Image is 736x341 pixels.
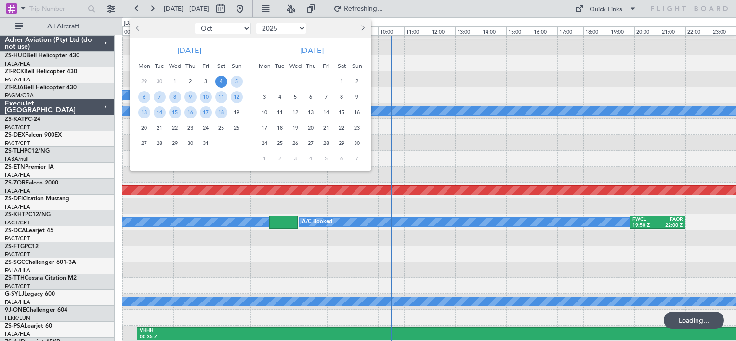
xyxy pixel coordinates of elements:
div: 24-10-2025 [198,120,213,135]
span: 12 [289,106,302,118]
div: 28-10-2025 [152,135,167,151]
span: 3 [259,91,271,103]
div: 9-10-2025 [183,89,198,105]
div: Sat [334,58,349,74]
span: 21 [320,122,332,134]
div: 30-11-2025 [349,135,365,151]
span: 2 [274,153,286,165]
div: Thu [303,58,318,74]
div: 29-9-2025 [136,74,152,89]
div: 1-10-2025 [167,74,183,89]
span: 30 [154,76,166,88]
div: 21-11-2025 [318,120,334,135]
span: 15 [336,106,348,118]
div: 31-10-2025 [198,135,213,151]
span: 20 [305,122,317,134]
div: 4-12-2025 [303,151,318,166]
div: 3-11-2025 [257,89,272,105]
div: 20-10-2025 [136,120,152,135]
div: 6-10-2025 [136,89,152,105]
span: 3 [289,153,302,165]
span: 13 [305,106,317,118]
div: 12-10-2025 [229,89,244,105]
span: 13 [138,106,150,118]
span: 1 [259,153,271,165]
div: 25-11-2025 [272,135,288,151]
span: 19 [289,122,302,134]
span: 4 [274,91,286,103]
span: 11 [274,106,286,118]
div: Fri [198,58,213,74]
span: 7 [154,91,166,103]
div: 27-10-2025 [136,135,152,151]
div: 5-12-2025 [318,151,334,166]
div: 15-10-2025 [167,105,183,120]
div: 3-12-2025 [288,151,303,166]
span: 27 [138,137,150,149]
span: 18 [274,122,286,134]
span: 30 [184,137,197,149]
div: 17-10-2025 [198,105,213,120]
select: Select month [195,23,251,34]
div: 25-10-2025 [213,120,229,135]
span: 16 [184,106,197,118]
span: 24 [200,122,212,134]
div: 30-9-2025 [152,74,167,89]
span: 17 [200,106,212,118]
span: 11 [215,91,227,103]
span: 25 [215,122,227,134]
span: 14 [320,106,332,118]
span: 6 [138,91,150,103]
span: 26 [289,137,302,149]
div: 7-12-2025 [349,151,365,166]
span: 14 [154,106,166,118]
div: 7-11-2025 [318,89,334,105]
span: 23 [351,122,363,134]
div: 20-11-2025 [303,120,318,135]
span: 18 [215,106,227,118]
span: 8 [169,91,181,103]
div: 5-10-2025 [229,74,244,89]
div: Mon [136,58,152,74]
div: 26-11-2025 [288,135,303,151]
div: 29-11-2025 [334,135,349,151]
div: 14-11-2025 [318,105,334,120]
div: 23-11-2025 [349,120,365,135]
span: 4 [305,153,317,165]
div: 3-10-2025 [198,74,213,89]
span: 21 [154,122,166,134]
span: 7 [320,91,332,103]
span: 12 [231,91,243,103]
div: 22-11-2025 [334,120,349,135]
div: 26-10-2025 [229,120,244,135]
div: 27-11-2025 [303,135,318,151]
span: 2 [351,76,363,88]
span: 29 [336,137,348,149]
div: Fri [318,58,334,74]
span: 9 [184,91,197,103]
div: 8-11-2025 [334,89,349,105]
div: 5-11-2025 [288,89,303,105]
div: 30-10-2025 [183,135,198,151]
div: 16-11-2025 [349,105,365,120]
div: 11-11-2025 [272,105,288,120]
span: 24 [259,137,271,149]
span: 16 [351,106,363,118]
span: 27 [305,137,317,149]
div: Thu [183,58,198,74]
span: 8 [336,91,348,103]
div: 19-11-2025 [288,120,303,135]
div: 19-10-2025 [229,105,244,120]
div: 17-11-2025 [257,120,272,135]
div: 29-10-2025 [167,135,183,151]
span: 3 [200,76,212,88]
div: 28-11-2025 [318,135,334,151]
span: 5 [289,91,302,103]
div: 14-10-2025 [152,105,167,120]
div: Sun [349,58,365,74]
span: 28 [154,137,166,149]
div: 7-10-2025 [152,89,167,105]
span: 25 [274,137,286,149]
div: Wed [288,58,303,74]
div: 18-11-2025 [272,120,288,135]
